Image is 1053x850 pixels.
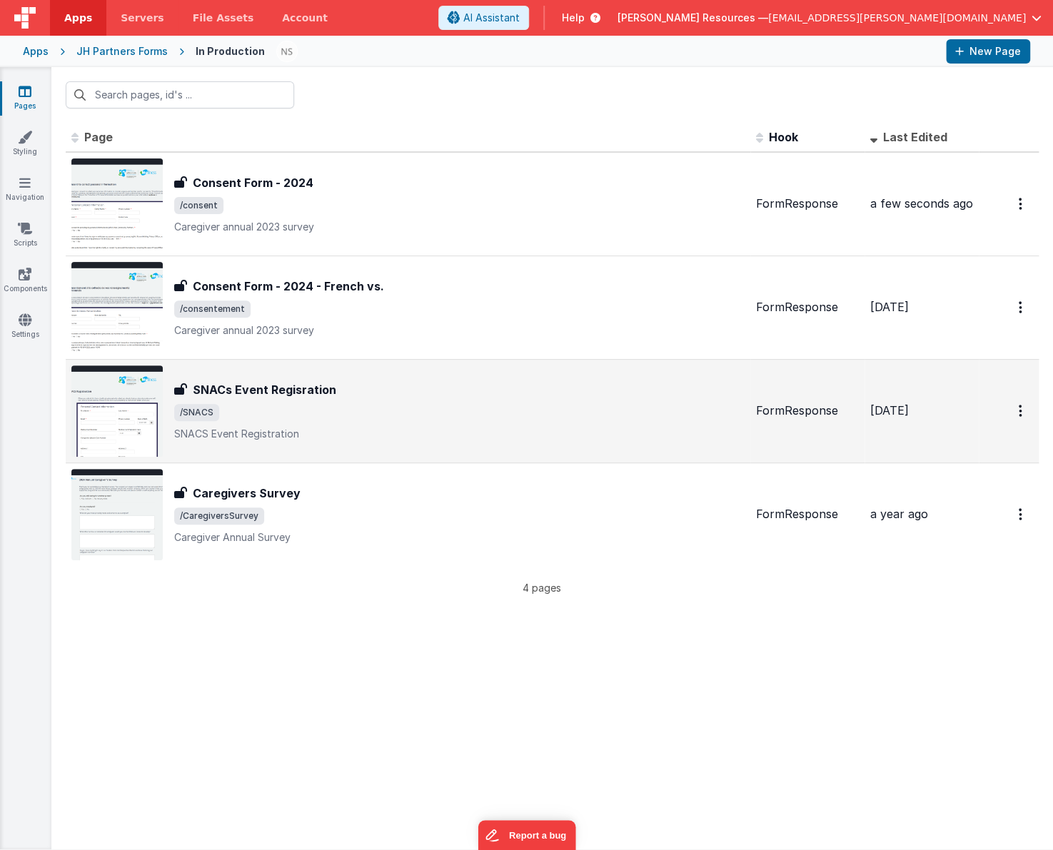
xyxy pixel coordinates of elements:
div: FormResponse [756,403,859,419]
h3: Caregivers Survey [193,485,301,502]
div: FormResponse [756,196,859,212]
button: Options [1010,293,1033,322]
button: Options [1010,500,1033,529]
h3: SNACs Event Regisration [193,381,336,398]
div: FormResponse [756,299,859,315]
div: JH Partners Forms [76,44,168,59]
div: Apps [23,44,49,59]
span: [DATE] [870,300,909,314]
span: Servers [121,11,163,25]
span: /CaregiversSurvey [174,507,264,525]
div: In Production [196,44,265,59]
p: SNACS Event Registration [174,427,745,441]
p: Caregiver annual 2023 survey [174,323,745,338]
span: File Assets [193,11,254,25]
span: /consentement [174,300,251,318]
div: FormResponse [756,506,859,522]
span: [DATE] [870,403,909,418]
span: /SNACS [174,404,219,421]
h3: Consent Form - 2024 - French vs. [193,278,384,295]
span: [PERSON_NAME] Resources — [618,11,768,25]
span: Hook [769,130,798,144]
p: 4 pages [66,580,1017,595]
span: a few seconds ago [870,196,973,211]
button: Options [1010,189,1033,218]
p: Caregiver Annual Survey [174,530,745,545]
button: [PERSON_NAME] Resources — [EMAIL_ADDRESS][PERSON_NAME][DOMAIN_NAME] [618,11,1042,25]
button: AI Assistant [438,6,529,30]
button: New Page [946,39,1030,64]
span: [EMAIL_ADDRESS][PERSON_NAME][DOMAIN_NAME] [768,11,1026,25]
p: Caregiver annual 2023 survey [174,220,745,234]
span: Page [84,130,113,144]
span: Help [562,11,585,25]
span: AI Assistant [463,11,520,25]
span: a year ago [870,507,928,521]
h3: Consent Form - 2024 [193,174,313,191]
span: /consent [174,197,223,214]
img: 9faf6a77355ab8871252342ae372224e [277,41,297,61]
iframe: Marker.io feedback button [478,820,575,850]
span: Last Edited [883,130,947,144]
button: Options [1010,396,1033,425]
span: Apps [64,11,92,25]
input: Search pages, id's ... [66,81,294,108]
